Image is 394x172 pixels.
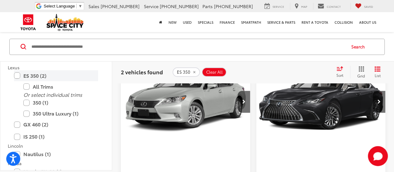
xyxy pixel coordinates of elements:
a: Service [260,3,289,10]
a: Contact [313,3,345,10]
span: List [374,73,381,78]
button: Select sort value [333,66,350,78]
a: Select Language​ [44,4,82,8]
a: Service & Parts [264,12,298,32]
span: Sort [336,72,343,78]
a: 2024 Lexus ES 350 4-DOOR SEDAN FWD2024 Lexus ES 350 4-DOOR SEDAN FWD2024 Lexus ES 350 4-DOOR SEDA... [256,53,386,151]
a: Collision [331,12,356,32]
button: Next image [238,91,250,113]
button: remove ES%20350 [173,67,200,77]
i: Or select individual trims [23,91,82,98]
span: Service [273,4,284,8]
img: 2014 Lexus ES 350 4-DOOR SEDAN [121,53,251,151]
a: Finance [216,12,238,32]
a: SmartPath [238,12,264,32]
button: Toggle Chat Window [368,146,388,166]
span: Sales [88,3,99,9]
span: 2 vehicles found [121,68,163,76]
span: Lincoln [8,143,23,149]
label: GX 460 (2) [14,119,98,130]
span: Saved [364,4,373,8]
a: My Saved Vehicles [350,3,378,10]
button: List View [370,66,385,78]
a: 2014 Lexus ES 350 4-DOOR SEDAN2014 Lexus ES 350 4-DOOR SEDAN2014 Lexus ES 350 4-DOOR SEDAN2014 Le... [121,53,251,151]
span: Map [301,4,307,8]
label: All Trims [23,81,98,92]
img: 2024 Lexus ES 350 4-DOOR SEDAN FWD [256,53,386,151]
label: 350 Ultra Luxury (1) [23,108,98,119]
a: Rent a Toyota [298,12,331,32]
button: Clear All [202,67,226,77]
span: Clear All [206,70,223,75]
a: Home [156,12,165,32]
span: Contact [327,4,341,8]
span: Lexus [8,64,20,71]
span: [PHONE_NUMBER] [214,3,253,9]
div: 2014 Lexus ES 350 350 0 [121,53,251,151]
svg: Start Chat [368,146,388,166]
input: Search by Make, Model, or Keyword [31,39,345,54]
a: New [165,12,180,32]
label: IS 250 (1) [14,131,98,142]
label: ES 350 (2) [14,70,98,81]
span: [PHONE_NUMBER] [160,3,199,9]
label: Nautilus (1) [14,149,98,160]
span: ES 350 [177,70,190,75]
span: Parts [202,3,213,9]
a: About Us [356,12,379,32]
div: 2024 Lexus ES 350 350 Ultra Luxury 0 [256,53,386,151]
button: Grid View [350,66,370,78]
a: Used [180,12,195,32]
span: ▼ [78,4,82,8]
span: Select Language [44,4,75,8]
a: Map [290,3,312,10]
span: Grid [357,73,365,78]
button: Next image [373,91,385,113]
button: Search [345,39,374,55]
img: Toyota [17,12,40,32]
span: [PHONE_NUMBER] [101,3,140,9]
a: Specials [195,12,216,32]
img: Space City Toyota [46,14,84,31]
span: ​ [76,4,77,8]
span: Service [144,3,159,9]
label: 350 (1) [23,97,98,108]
